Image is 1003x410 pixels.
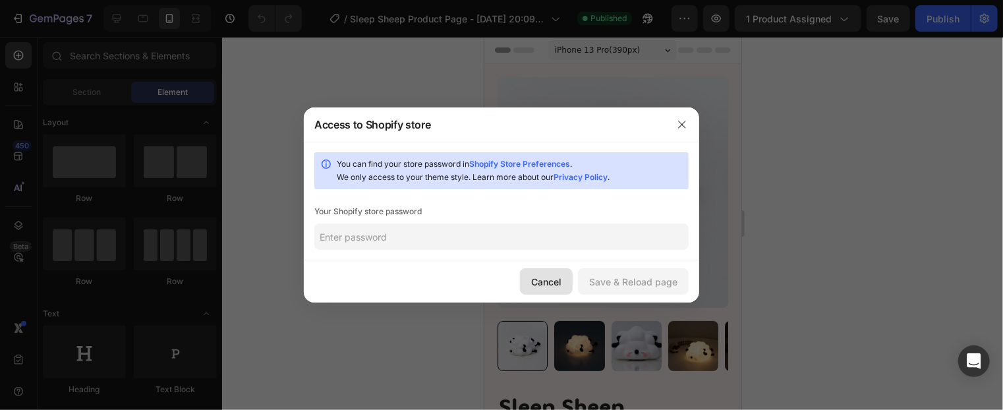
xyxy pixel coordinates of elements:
[337,158,683,184] div: You can find your store password in . We only access to your theme style. Learn more about our .
[314,205,689,218] div: Your Shopify store password
[71,7,156,20] span: iPhone 13 Pro ( 390 px)
[554,172,608,182] a: Privacy Policy
[314,117,431,132] div: Access to Shopify store
[13,355,257,384] h2: Sleep Sheep
[469,159,570,169] a: Shopify Store Preferences
[520,268,573,295] button: Cancel
[531,275,561,289] div: Cancel
[958,345,990,377] div: Open Intercom Messenger
[578,268,689,295] button: Save & Reload page
[314,223,689,250] input: Enter password
[589,275,677,289] div: Save & Reload page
